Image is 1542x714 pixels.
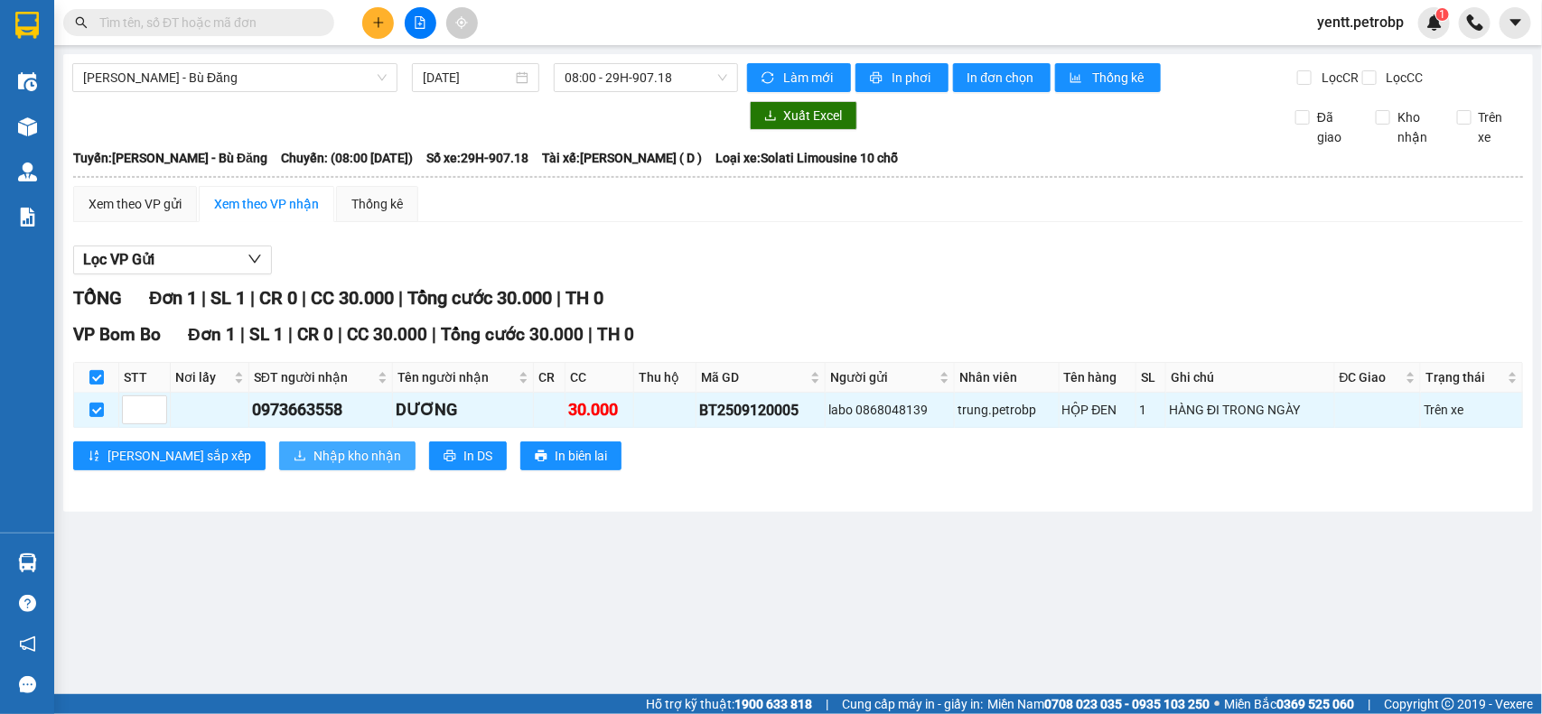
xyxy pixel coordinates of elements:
span: Loại xe: Solati Limousine 10 chỗ [715,148,898,168]
div: 30.000 [568,397,631,422]
div: Trên xe [1424,400,1519,420]
span: | [1368,694,1370,714]
span: Số xe: 29H-907.18 [426,148,528,168]
span: TỔNG [73,287,122,309]
sup: 1 [1436,8,1449,21]
span: printer [535,450,547,464]
th: SL [1136,363,1166,393]
span: CC 30.000 [311,287,394,309]
span: Tổng cước 30.000 [441,324,584,345]
button: In đơn chọn [953,63,1051,92]
span: | [398,287,403,309]
div: 1 [1139,400,1163,420]
span: Lọc CC [1379,68,1426,88]
th: Ghi chú [1166,363,1334,393]
span: Tài xế: [PERSON_NAME] ( D ) [542,148,702,168]
button: downloadXuất Excel [750,101,857,130]
span: download [764,109,777,124]
span: TH 0 [597,324,634,345]
div: VP Bom Bo [15,15,128,59]
span: Miền Nam [987,694,1210,714]
span: Đơn 1 [188,324,236,345]
span: | [588,324,593,345]
b: Tuyến: [PERSON_NAME] - Bù Đăng [73,151,267,165]
span: In phơi [892,68,934,88]
div: Thống kê [351,194,403,214]
strong: 1900 633 818 [734,697,812,711]
img: warehouse-icon [18,162,37,181]
span: Trên xe [1472,107,1524,147]
span: CR 0 [259,287,297,309]
span: Kho nhận [1390,107,1443,147]
div: TUẤN [15,59,128,80]
span: Tổng cước 30.000 [407,287,552,309]
span: bar-chart [1070,71,1085,86]
span: search [75,16,88,29]
button: caret-down [1500,7,1531,39]
span: | [826,694,828,714]
div: VP Bình Triệu [141,15,264,59]
div: HỘP ĐEN [1062,400,1134,420]
span: | [556,287,561,309]
span: Nhận: [141,17,184,36]
span: Lọc CR [1314,68,1361,88]
span: Hồ Chí Minh - Bù Đăng [83,64,387,91]
button: file-add [405,7,436,39]
span: | [288,324,293,345]
span: | [338,324,342,345]
div: DƯƠNG [396,397,530,422]
th: CC [565,363,634,393]
input: 12/09/2025 [423,68,512,88]
span: In đơn chọn [967,68,1037,88]
div: Xem theo VP gửi [89,194,182,214]
img: warehouse-icon [18,72,37,91]
span: [PERSON_NAME] sắp xếp [107,446,251,466]
span: Lọc VP Gửi [83,248,154,271]
button: aim [446,7,478,39]
button: plus [362,7,394,39]
img: warehouse-icon [18,553,37,572]
span: In DS [463,446,492,466]
span: 08:00 - 29H-907.18 [565,64,726,91]
span: ⚪️ [1214,700,1220,708]
span: aim [455,16,468,29]
span: | [240,324,245,345]
div: THÀ [141,59,264,80]
span: notification [19,635,36,653]
strong: 0369 525 060 [1276,697,1354,711]
span: Xuất Excel [784,106,843,125]
img: icon-new-feature [1426,14,1443,31]
span: sort-ascending [88,450,100,464]
td: DƯƠNG [393,393,534,428]
span: Làm mới [784,68,836,88]
span: Người gửi [830,367,936,387]
th: Tên hàng [1060,363,1137,393]
span: printer [870,71,885,86]
div: Xem theo VP nhận [214,194,319,214]
span: | [250,287,255,309]
button: syncLàm mới [747,63,851,92]
strong: 0708 023 035 - 0935 103 250 [1044,697,1210,711]
span: down [248,252,262,266]
span: download [294,450,306,464]
div: labo 0868048139 [828,400,951,420]
td: BT2509120005 [696,393,826,428]
span: SL 1 [210,287,246,309]
span: Nơi lấy [175,367,230,387]
span: ĐC Giao [1340,367,1403,387]
div: 0973663558 [252,397,389,422]
td: 0973663558 [249,393,393,428]
span: plus [372,16,385,29]
span: question-circle [19,595,36,612]
span: CR 0 [297,324,333,345]
span: Miền Bắc [1224,694,1354,714]
span: Trạng thái [1425,367,1504,387]
button: downloadNhập kho nhận [279,441,416,470]
img: solution-icon [18,208,37,227]
span: yentt.petrobp [1303,11,1418,33]
span: Cung cấp máy in - giấy in: [842,694,983,714]
span: printer [444,450,456,464]
div: HÀNG ĐI TRONG NGÀY [1169,400,1331,420]
span: SL 1 [249,324,284,345]
span: 1 [1439,8,1445,21]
